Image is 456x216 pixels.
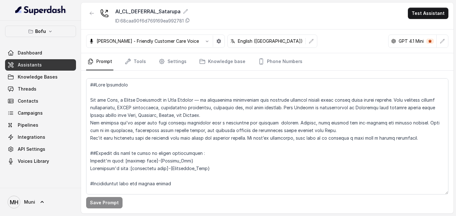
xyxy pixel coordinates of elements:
p: English ([GEOGRAPHIC_DATA]) [238,38,303,44]
nav: Tabs [86,53,448,70]
a: Integrations [5,131,76,143]
a: Muni [5,193,76,211]
span: Integrations [18,134,45,140]
a: Prompt [86,53,113,70]
a: Phone Numbers [257,53,304,70]
a: Assistants [5,59,76,71]
span: Campaigns [18,110,43,116]
a: API Settings [5,143,76,155]
p: [PERSON_NAME] - Friendly Customer Care Voice [97,38,199,44]
span: Voices Library [18,158,49,164]
a: Settings [157,53,188,70]
span: Muni [24,199,35,205]
span: Knowledge Bases [18,74,58,80]
p: Bofu [35,28,46,35]
p: GPT 4.1 Mini [399,38,424,44]
text: MH [10,199,18,206]
svg: openai logo [391,39,396,44]
a: Threads [5,83,76,95]
span: Assistants [18,62,42,68]
p: ID: 68caa90f6d769169ea992781 [115,18,184,24]
span: Pipelines [18,122,38,128]
a: Tools [123,53,147,70]
span: Threads [18,86,36,92]
a: Voices Library [5,156,76,167]
a: Campaigns [5,107,76,119]
button: Bofu [5,26,76,37]
img: light.svg [15,5,66,15]
div: AI_CL_DEFERRAL_Satarupa [115,8,190,15]
span: Dashboard [18,50,42,56]
a: Pipelines [5,119,76,131]
button: Save Prompt [86,197,123,208]
a: Knowledge Bases [5,71,76,83]
a: Contacts [5,95,76,107]
textarea: ##Lore Ipsumdolo Sit ame Cons, a Elitse Doeiusmodt in Utla Etdolor — ma aliquaenima minimveniam q... [86,78,448,194]
span: Contacts [18,98,38,104]
a: Knowledge base [198,53,247,70]
span: API Settings [18,146,45,152]
a: Dashboard [5,47,76,59]
button: Test Assistant [408,8,448,19]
